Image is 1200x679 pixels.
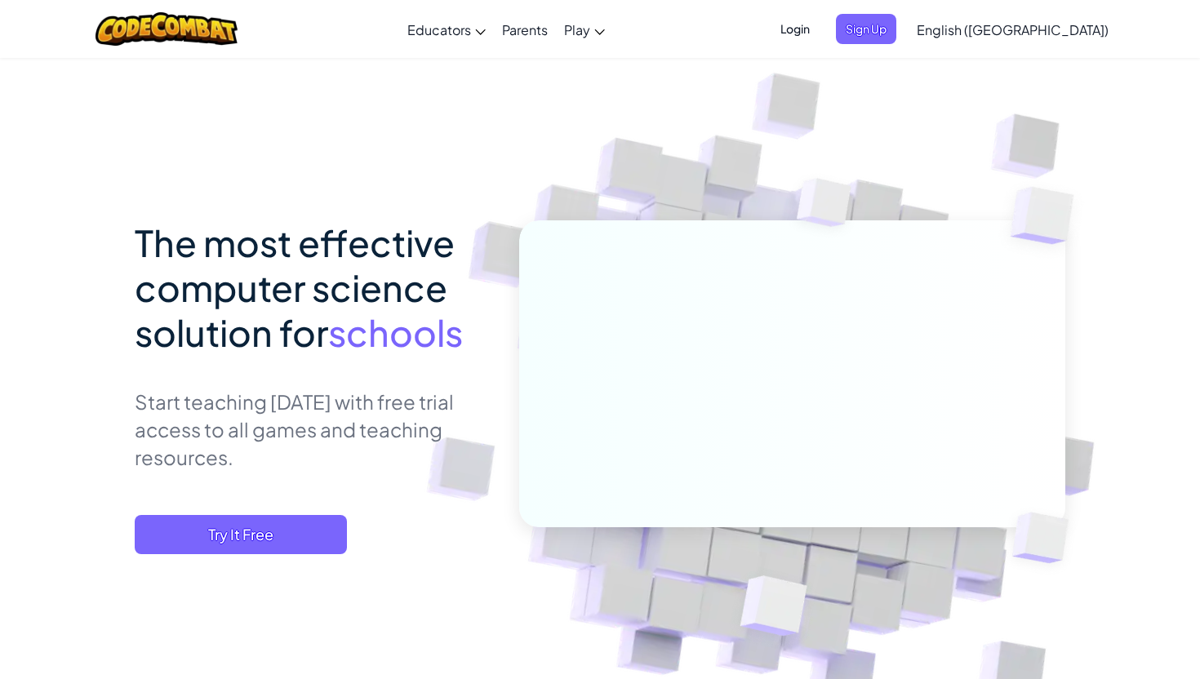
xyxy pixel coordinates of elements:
[767,146,884,268] img: Overlap cubes
[917,21,1109,38] span: English ([GEOGRAPHIC_DATA])
[135,220,455,355] span: The most effective computer science solution for
[564,21,590,38] span: Play
[978,147,1119,285] img: Overlap cubes
[494,7,556,51] a: Parents
[135,388,495,471] p: Start teaching [DATE] with free trial access to all games and teaching resources.
[556,7,613,51] a: Play
[96,12,238,46] img: CodeCombat logo
[700,541,847,677] img: Overlap cubes
[328,309,463,355] span: schools
[407,21,471,38] span: Educators
[399,7,494,51] a: Educators
[909,7,1117,51] a: English ([GEOGRAPHIC_DATA])
[771,14,820,44] button: Login
[836,14,896,44] button: Sign Up
[135,515,347,554] button: Try It Free
[985,478,1108,597] img: Overlap cubes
